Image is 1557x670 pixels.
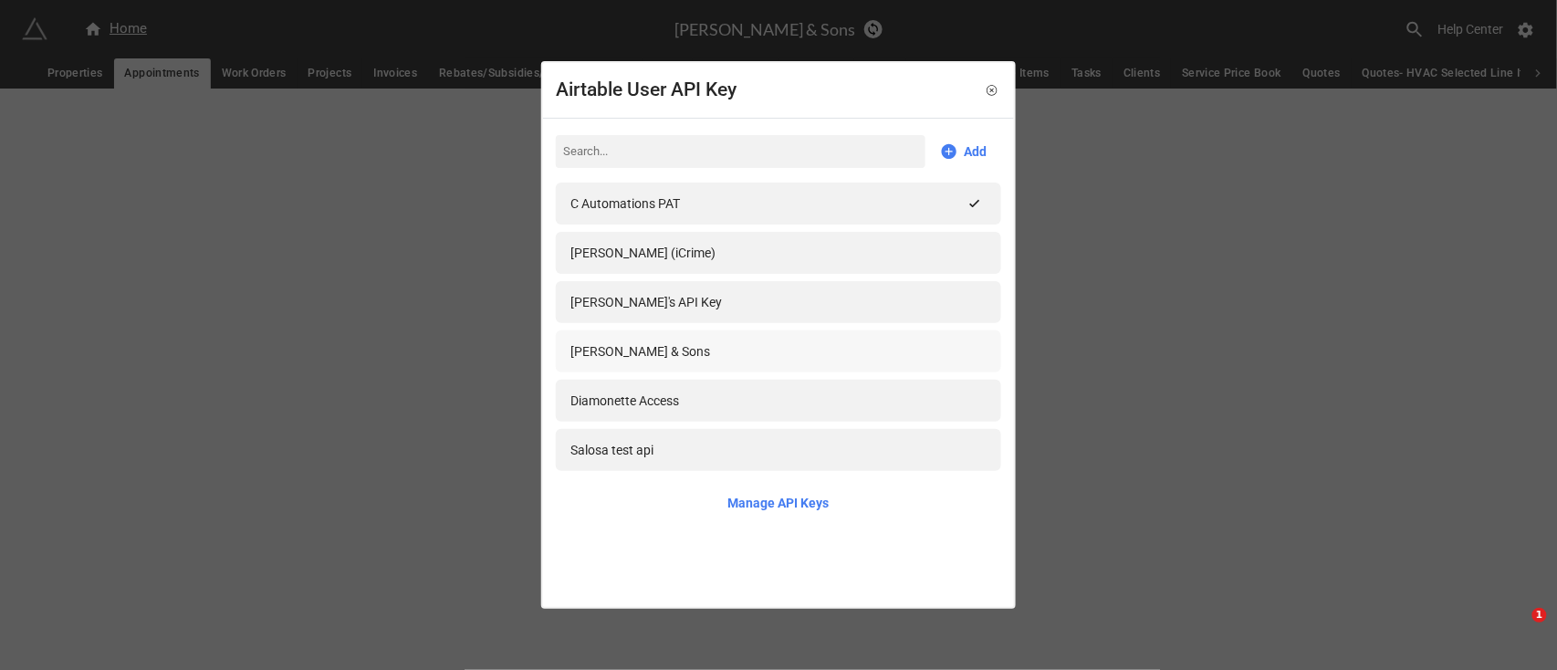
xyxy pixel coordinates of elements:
[940,141,987,162] a: Add
[570,341,710,361] div: [PERSON_NAME] & Sons
[1532,608,1547,623] span: 1
[570,194,680,214] div: C Automations PAT
[728,493,830,513] a: Manage API Keys
[556,76,737,105] div: Airtable User API Key
[570,243,716,263] div: [PERSON_NAME] (iCrime)
[570,391,679,411] div: Diamonette Access
[556,135,925,168] input: Search...
[570,440,653,460] div: Salosa test api
[570,292,722,312] div: [PERSON_NAME]'s API Key
[1495,608,1539,652] iframe: Intercom live chat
